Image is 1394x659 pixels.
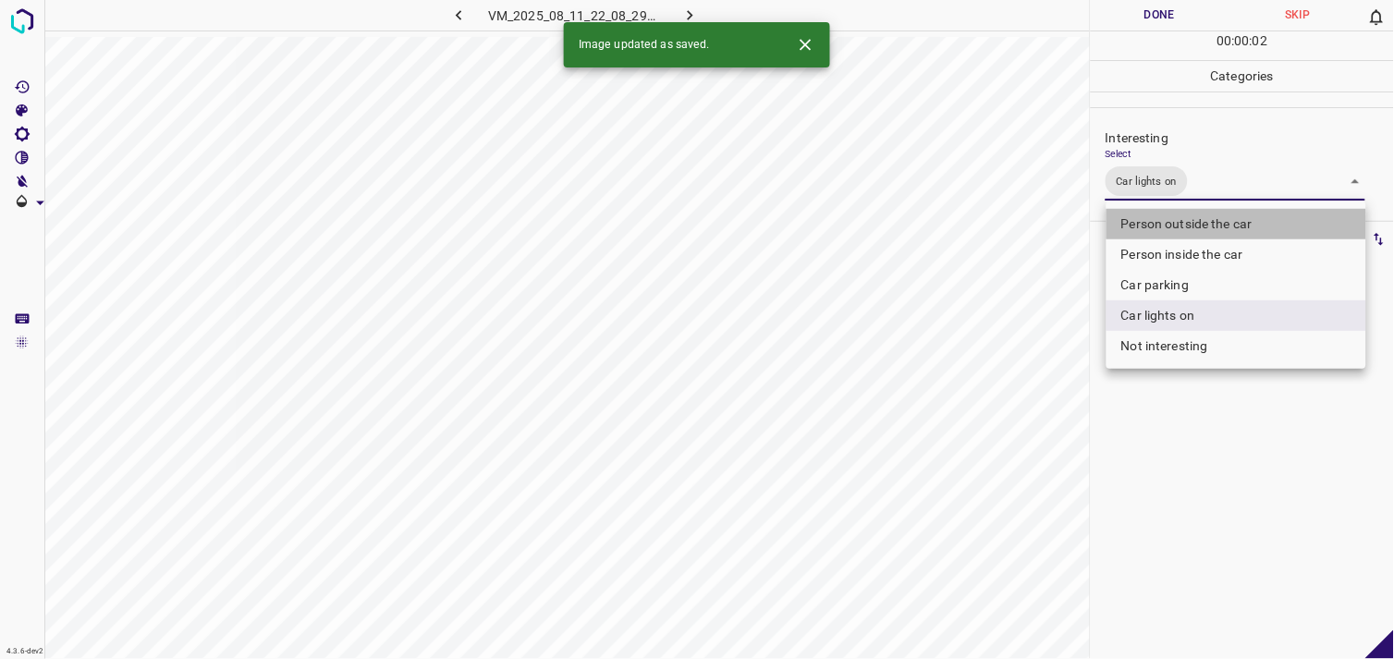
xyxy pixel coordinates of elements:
li: Not interesting [1107,331,1366,361]
li: Person inside the car [1107,239,1366,270]
span: Image updated as saved. [579,37,710,54]
li: Person outside the car [1107,209,1366,239]
li: Car parking [1107,270,1366,300]
li: Car lights on [1107,300,1366,331]
button: Close [789,28,823,62]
